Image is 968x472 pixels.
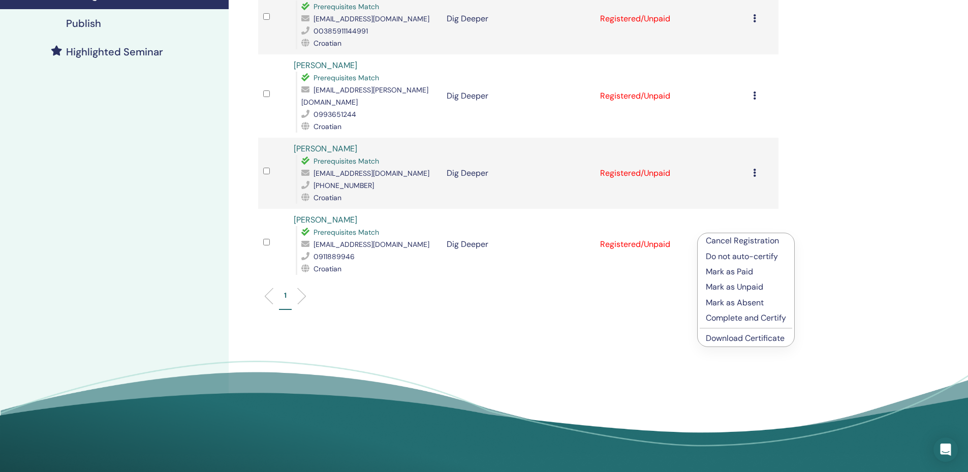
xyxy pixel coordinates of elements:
[314,264,341,273] span: Croatian
[706,312,786,324] p: Complete and Certify
[284,290,287,301] p: 1
[314,26,368,36] span: 00385911144991
[294,214,357,225] a: [PERSON_NAME]
[301,85,428,107] span: [EMAIL_ADDRESS][PERSON_NAME][DOMAIN_NAME]
[314,2,379,11] span: Prerequisites Match
[66,46,163,58] h4: Highlighted Seminar
[314,39,341,48] span: Croatian
[442,138,595,209] td: Dig Deeper
[933,437,958,462] div: Open Intercom Messenger
[294,60,357,71] a: [PERSON_NAME]
[314,156,379,166] span: Prerequisites Match
[314,14,429,23] span: [EMAIL_ADDRESS][DOMAIN_NAME]
[314,252,355,261] span: 0911889946
[314,181,374,190] span: [PHONE_NUMBER]
[314,193,341,202] span: Croatian
[314,240,429,249] span: [EMAIL_ADDRESS][DOMAIN_NAME]
[706,297,786,309] p: Mark as Absent
[314,122,341,131] span: Croatian
[442,209,595,280] td: Dig Deeper
[314,73,379,82] span: Prerequisites Match
[66,17,101,29] h4: Publish
[706,333,785,343] a: Download Certificate
[706,250,786,263] p: Do not auto-certify
[442,54,595,138] td: Dig Deeper
[706,266,786,278] p: Mark as Paid
[706,281,786,293] p: Mark as Unpaid
[314,228,379,237] span: Prerequisites Match
[314,169,429,178] span: [EMAIL_ADDRESS][DOMAIN_NAME]
[294,143,357,154] a: [PERSON_NAME]
[314,110,356,119] span: 0993651244
[706,235,786,247] p: Cancel Registration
